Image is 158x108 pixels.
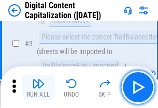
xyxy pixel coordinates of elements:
[64,91,79,98] div: Undo
[124,6,132,15] img: Support
[32,77,45,90] img: Run All
[88,75,121,100] button: Skip
[25,1,120,20] div: Digital Content Capitalization ([DATE])
[98,91,111,98] div: Skip
[55,75,88,100] button: Undo
[39,60,120,72] div: TrailBalanceFlat - imported
[130,79,146,96] img: Main button
[27,91,50,98] div: Run All
[25,39,33,48] span: # 3
[65,77,78,90] img: Undo
[49,15,91,27] div: Import Sheet
[8,4,21,17] img: Back
[137,4,150,17] img: Settings menu
[22,75,55,100] button: Run All
[98,77,111,90] img: Skip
